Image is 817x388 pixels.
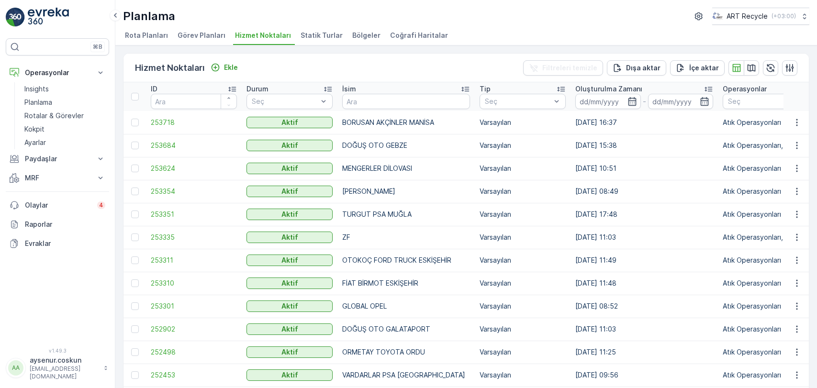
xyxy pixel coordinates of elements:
p: Olaylar [25,200,91,210]
p: Aktif [281,324,298,334]
button: Aktif [246,277,333,289]
button: Filtreleri temizle [523,60,603,76]
a: Raporlar [6,215,109,234]
p: [EMAIL_ADDRESS][DOMAIN_NAME] [30,365,99,380]
button: Aktif [246,232,333,243]
p: Raporlar [25,220,105,229]
td: [DATE] 11:03 [571,318,718,341]
a: 253301 [151,301,237,311]
p: Ayarlar [24,138,46,147]
a: 252453 [151,370,237,380]
p: - [643,96,646,107]
a: Rotalar & Görevler [21,109,109,122]
span: 252498 [151,347,237,357]
button: ART Recycle(+03:00) [712,8,809,25]
td: DOĞUŞ OTO GALATAPORT [337,318,475,341]
p: Ekle [224,63,238,72]
img: image_23.png [712,11,723,22]
button: Aktif [246,323,333,335]
span: Coğrafi Haritalar [390,31,448,40]
div: Toggle Row Selected [131,348,139,356]
p: Aktif [281,347,298,357]
input: dd/mm/yyyy [648,94,714,109]
td: [DATE] 08:49 [571,180,718,203]
td: TURGUT PSA MUĞLA [337,203,475,226]
td: [DATE] 11:25 [571,341,718,364]
td: FİAT BİRMOT ESKİŞEHİR [337,272,475,295]
button: Aktif [246,346,333,358]
td: Varsayılan [475,134,571,157]
p: Aktif [281,141,298,150]
button: Operasyonlar [6,63,109,82]
p: Seç [485,97,551,106]
p: Oluşturulma Zamanı [575,84,642,94]
div: Toggle Row Selected [131,371,139,379]
td: Varsayılan [475,180,571,203]
p: Planlama [123,9,175,24]
td: ORMETAY TOYOTA ORDU [337,341,475,364]
a: Olaylar4 [6,196,109,215]
div: AA [8,360,23,376]
p: Paydaşlar [25,154,90,164]
td: MENGERLER DİLOVASI [337,157,475,180]
button: Aktif [246,163,333,174]
p: 4 [99,201,103,209]
button: Aktif [246,255,333,266]
a: 253624 [151,164,237,173]
p: Aktif [281,255,298,265]
input: Ara [342,94,470,109]
p: Durum [246,84,269,94]
div: Toggle Row Selected [131,279,139,287]
p: Aktif [281,278,298,288]
p: Insights [24,84,49,94]
td: [DATE] 11:03 [571,226,718,249]
p: aysenur.coskun [30,355,99,365]
a: 252902 [151,324,237,334]
td: VARDARLAR PSA [GEOGRAPHIC_DATA] [337,364,475,387]
td: [PERSON_NAME] [337,180,475,203]
p: Seç [252,97,318,106]
button: Aktif [246,300,333,312]
a: Ayarlar [21,136,109,149]
a: 253684 [151,141,237,150]
span: Statik Turlar [301,31,343,40]
td: Varsayılan [475,203,571,226]
button: AAaysenur.coskun[EMAIL_ADDRESS][DOMAIN_NAME] [6,355,109,380]
button: Aktif [246,186,333,197]
p: Aktif [281,164,298,173]
a: 253311 [151,255,237,265]
td: OTOKOÇ FORD TRUCK ESKİŞEHİR [337,249,475,272]
p: Operasyonlar [723,84,767,94]
span: Rota Planları [125,31,168,40]
td: ZF [337,226,475,249]
div: Toggle Row Selected [131,211,139,218]
span: Bölgeler [352,31,381,40]
p: ID [151,84,157,94]
a: 253335 [151,233,237,242]
p: Evraklar [25,239,105,248]
span: 253718 [151,118,237,127]
p: Hizmet Noktaları [135,61,205,75]
td: Varsayılan [475,318,571,341]
div: Toggle Row Selected [131,188,139,195]
a: 253351 [151,210,237,219]
td: [DATE] 16:37 [571,111,718,134]
td: [DATE] 10:51 [571,157,718,180]
p: MRF [25,173,90,183]
td: Varsayılan [475,157,571,180]
span: 253310 [151,278,237,288]
p: ( +03:00 ) [772,12,796,20]
img: logo_light-DOdMpM7g.png [28,8,69,27]
p: ART Recycle [727,11,768,21]
a: Insights [21,82,109,96]
td: Varsayılan [475,272,571,295]
p: Planlama [24,98,52,107]
td: BORUSAN AKÇİNLER MANİSA [337,111,475,134]
div: Toggle Row Selected [131,119,139,126]
div: Toggle Row Selected [131,325,139,333]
